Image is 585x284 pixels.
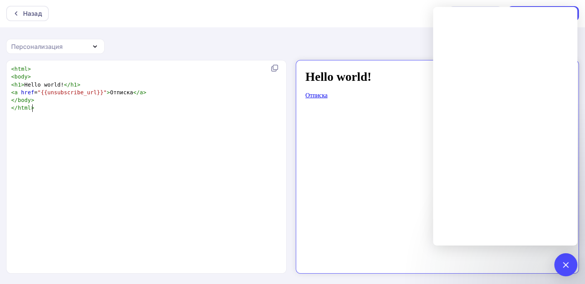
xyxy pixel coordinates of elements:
[18,105,31,111] span: html
[449,6,502,21] button: Действия
[21,89,34,95] span: href
[64,82,70,88] span: </
[23,9,42,18] div: Назад
[143,89,147,95] span: >
[11,66,15,72] span: <
[107,89,110,95] span: >
[133,89,140,95] span: </
[140,89,143,95] span: a
[15,82,21,88] span: h1
[70,82,77,88] span: h1
[77,82,80,88] span: >
[3,25,25,32] a: Отписка
[28,74,31,80] span: >
[15,89,18,95] span: a
[11,42,63,51] div: Персонализация
[6,39,105,54] button: Персонализация
[11,89,147,95] span: = Отписка
[11,74,15,80] span: <
[11,82,15,88] span: <
[31,97,34,103] span: >
[21,82,25,88] span: >
[11,89,15,95] span: <
[38,89,107,95] span: "{{unsubscribe_url}}"
[18,97,31,103] span: body
[3,3,267,17] h1: Hello world!
[15,66,28,72] span: html
[11,97,18,103] span: </
[15,74,28,80] span: body
[11,105,18,111] span: </
[11,82,80,88] span: Hello world!
[28,66,31,72] span: >
[31,105,34,111] span: >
